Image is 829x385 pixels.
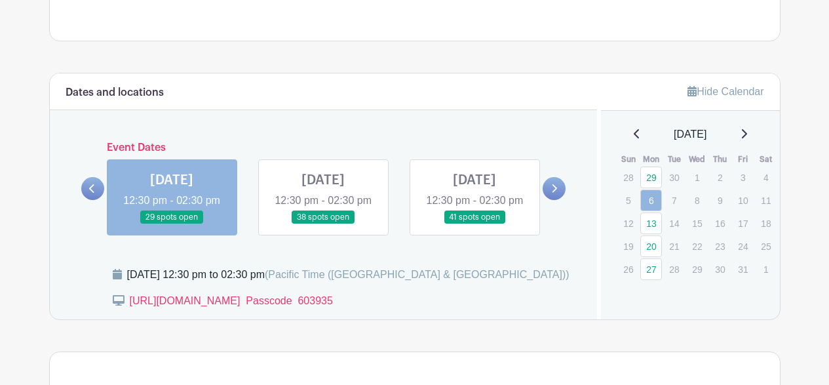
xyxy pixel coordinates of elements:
[686,213,708,233] p: 15
[104,142,543,154] h6: Event Dates
[265,269,569,280] span: (Pacific Time ([GEOGRAPHIC_DATA] & [GEOGRAPHIC_DATA]))
[663,213,685,233] p: 14
[617,259,639,279] p: 26
[640,235,662,257] a: 20
[617,167,639,188] p: 28
[755,213,777,233] p: 18
[686,167,708,188] p: 1
[732,236,754,256] p: 24
[755,259,777,279] p: 1
[709,236,731,256] p: 23
[640,190,662,211] a: 6
[663,167,685,188] p: 30
[130,295,333,306] a: [URL][DOMAIN_NAME] Passcode 603935
[663,190,685,211] p: 7
[708,153,731,166] th: Thu
[731,153,754,166] th: Fri
[663,153,685,166] th: Tue
[617,213,639,233] p: 12
[709,190,731,211] p: 9
[709,259,731,279] p: 30
[127,267,569,283] div: [DATE] 12:30 pm to 02:30 pm
[640,258,662,280] a: 27
[709,167,731,188] p: 2
[674,127,706,142] span: [DATE]
[687,86,763,97] a: Hide Calendar
[755,167,777,188] p: 4
[755,236,777,256] p: 25
[732,213,754,233] p: 17
[640,213,662,234] a: 13
[732,167,754,188] p: 3
[709,213,731,233] p: 16
[640,153,663,166] th: Mon
[686,259,708,279] p: 29
[617,190,639,211] p: 5
[686,190,708,211] p: 8
[66,87,164,99] h6: Dates and locations
[732,259,754,279] p: 31
[663,236,685,256] p: 21
[686,236,708,256] p: 22
[663,259,685,279] p: 28
[617,153,640,166] th: Sun
[685,153,708,166] th: Wed
[732,190,754,211] p: 10
[640,167,662,188] a: 29
[617,236,639,256] p: 19
[754,153,777,166] th: Sat
[755,190,777,211] p: 11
